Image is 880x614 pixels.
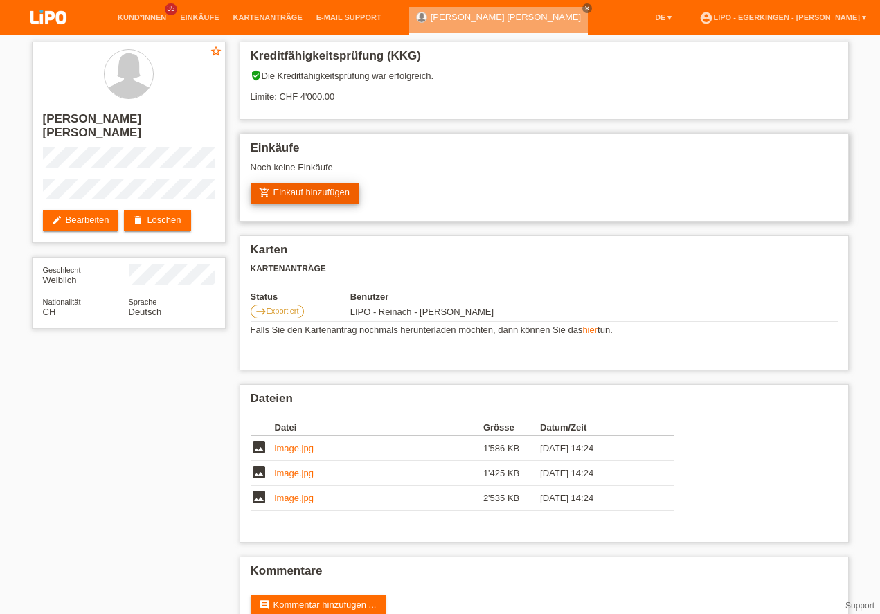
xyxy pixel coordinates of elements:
[251,70,262,81] i: verified_user
[540,486,654,511] td: [DATE] 14:24
[251,264,838,274] h3: Kartenanträge
[43,210,119,231] a: editBearbeiten
[483,419,540,436] th: Grösse
[43,264,129,285] div: Weiblich
[309,13,388,21] a: E-Mail Support
[483,461,540,486] td: 1'425 KB
[124,210,190,231] a: deleteLöschen
[845,601,874,611] a: Support
[173,13,226,21] a: Einkäufe
[43,266,81,274] span: Geschlecht
[43,112,215,147] h2: [PERSON_NAME] [PERSON_NAME]
[584,5,591,12] i: close
[251,392,838,413] h2: Dateien
[582,3,592,13] a: close
[251,464,267,480] i: image
[251,564,838,585] h2: Kommentare
[483,436,540,461] td: 1'586 KB
[350,307,494,317] span: 10.10.2025
[226,13,309,21] a: Kartenanträge
[43,298,81,306] span: Nationalität
[275,468,314,478] a: image.jpg
[699,11,713,25] i: account_circle
[692,13,873,21] a: account_circleLIPO - Egerkingen - [PERSON_NAME] ▾
[431,12,581,22] a: [PERSON_NAME] [PERSON_NAME]
[251,49,838,70] h2: Kreditfähigkeitsprüfung (KKG)
[210,45,222,60] a: star_border
[251,183,360,204] a: add_shopping_cartEinkauf hinzufügen
[275,443,314,453] a: image.jpg
[540,436,654,461] td: [DATE] 14:24
[129,298,157,306] span: Sprache
[350,291,585,302] th: Benutzer
[251,162,838,183] div: Noch keine Einkäufe
[51,215,62,226] i: edit
[251,70,838,112] div: Die Kreditfähigkeitsprüfung war erfolgreich. Limite: CHF 4'000.00
[251,489,267,505] i: image
[165,3,177,15] span: 35
[275,419,483,436] th: Datei
[251,243,838,264] h2: Karten
[111,13,173,21] a: Kund*innen
[251,141,838,162] h2: Einkäufe
[259,599,270,611] i: comment
[648,13,679,21] a: DE ▾
[43,307,56,317] span: Schweiz
[251,291,350,302] th: Status
[259,187,270,198] i: add_shopping_cart
[251,439,267,455] i: image
[275,493,314,503] a: image.jpg
[582,325,598,335] a: hier
[267,307,299,315] span: Exportiert
[132,215,143,226] i: delete
[540,419,654,436] th: Datum/Zeit
[255,306,267,317] i: east
[540,461,654,486] td: [DATE] 14:24
[483,486,540,511] td: 2'535 KB
[129,307,162,317] span: Deutsch
[14,28,83,39] a: LIPO pay
[251,322,838,338] td: Falls Sie den Kartenantrag nochmals herunterladen möchten, dann können Sie das tun.
[210,45,222,57] i: star_border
